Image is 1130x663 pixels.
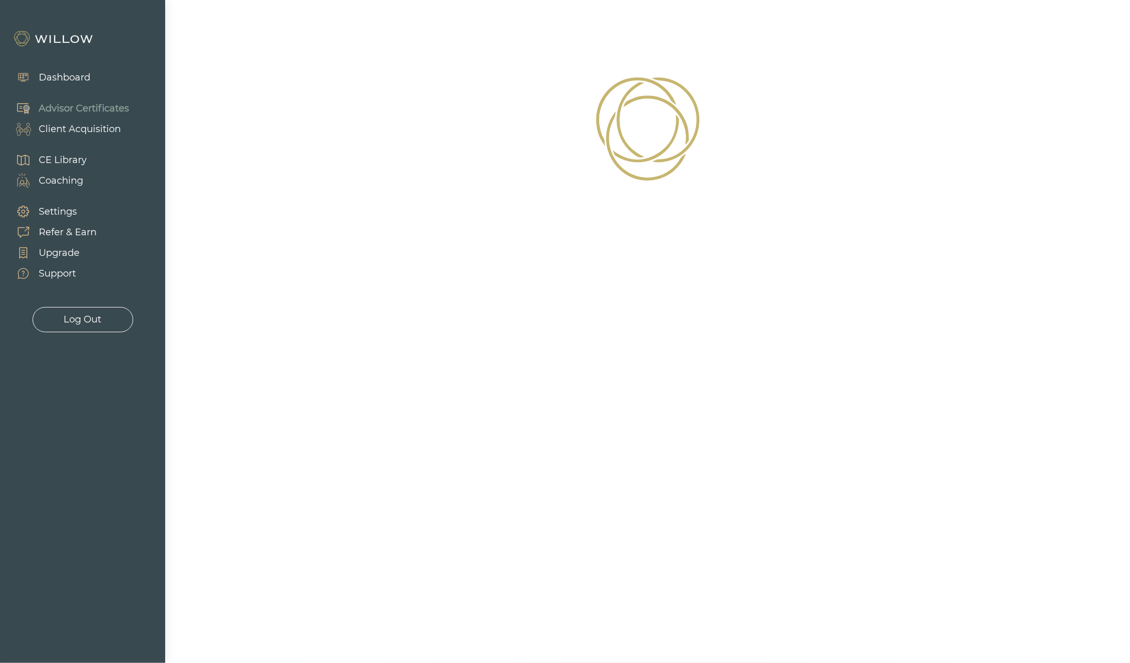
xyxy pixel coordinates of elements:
[39,153,87,167] div: CE Library
[39,174,83,188] div: Coaching
[5,119,129,139] a: Client Acquisition
[5,98,129,119] a: Advisor Certificates
[5,242,97,263] a: Upgrade
[39,122,121,136] div: Client Acquisition
[64,313,102,327] div: Log Out
[5,201,97,222] a: Settings
[13,30,96,47] img: Willow
[596,77,699,181] img: Loading!
[39,71,90,85] div: Dashboard
[5,67,90,88] a: Dashboard
[39,205,77,219] div: Settings
[39,267,76,281] div: Support
[39,102,129,116] div: Advisor Certificates
[39,246,79,260] div: Upgrade
[5,150,87,170] a: CE Library
[5,222,97,242] a: Refer & Earn
[5,170,87,191] a: Coaching
[39,225,97,239] div: Refer & Earn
